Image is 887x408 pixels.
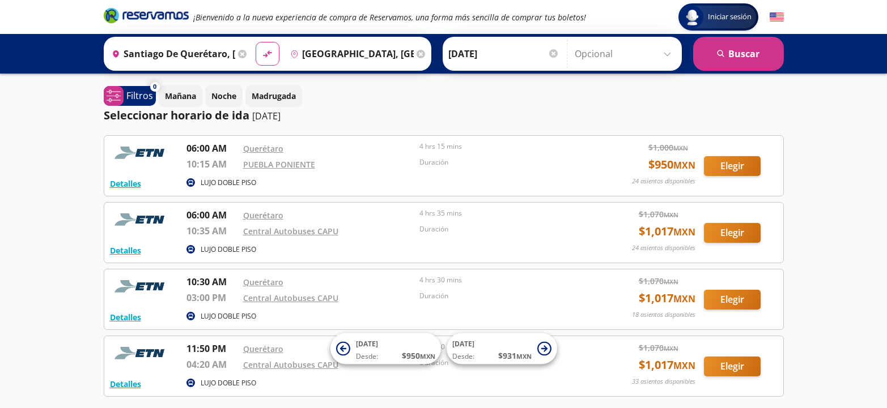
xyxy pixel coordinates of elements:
[704,357,761,376] button: Elegir
[186,141,237,155] p: 06:00 AM
[243,343,283,354] a: Querétaro
[419,291,591,301] p: Duración
[452,339,474,349] span: [DATE]
[419,275,591,285] p: 4 hrs 30 mins
[201,244,256,255] p: LUJO DOBLE PISO
[632,310,695,320] p: 18 asientos disponibles
[110,275,172,298] img: RESERVAMOS
[243,293,338,303] a: Central Autobuses CAPU
[245,85,302,107] button: Madrugada
[243,277,283,287] a: Querétaro
[664,211,678,219] small: MXN
[186,157,237,171] p: 10:15 AM
[447,333,557,364] button: [DATE]Desde:$931MXN
[186,342,237,355] p: 11:50 PM
[639,290,695,307] span: $ 1,017
[673,144,688,152] small: MXN
[104,7,189,24] i: Brand Logo
[664,277,678,286] small: MXN
[632,377,695,386] p: 33 asientos disponibles
[243,226,338,237] a: Central Autobuses CAPU
[186,291,237,304] p: 03:00 PM
[104,86,156,106] button: 0Filtros
[104,107,249,124] p: Seleccionar horario de ida
[110,311,141,323] button: Detalles
[703,11,756,23] span: Iniciar sesión
[632,177,695,186] p: 24 asientos disponibles
[110,244,141,256] button: Detalles
[632,243,695,253] p: 24 asientos disponibles
[243,359,338,370] a: Central Autobuses CAPU
[193,12,586,23] em: ¡Bienvenido a la nueva experiencia de compra de Reservamos, una forma más sencilla de comprar tus...
[639,208,678,220] span: $ 1,070
[153,82,156,92] span: 0
[664,344,678,353] small: MXN
[704,223,761,243] button: Elegir
[498,350,532,362] span: $ 931
[356,339,378,349] span: [DATE]
[243,159,315,170] a: PUEBLA PONIENTE
[639,223,695,240] span: $ 1,017
[673,159,695,171] small: MXN
[201,178,256,188] p: LUJO DOBLE PISO
[110,378,141,390] button: Detalles
[201,311,256,321] p: LUJO DOBLE PISO
[186,208,237,222] p: 06:00 AM
[419,141,591,152] p: 4 hrs 15 mins
[126,89,153,102] p: Filtros
[419,224,591,234] p: Duración
[330,333,441,364] button: [DATE]Desde:$950MXN
[356,351,378,362] span: Desde:
[110,141,172,164] img: RESERVAMOS
[107,40,235,68] input: Buscar Origen
[420,352,435,360] small: MXN
[402,350,435,362] span: $ 950
[110,178,141,190] button: Detalles
[639,275,678,287] span: $ 1,070
[104,7,189,27] a: Brand Logo
[770,10,784,24] button: English
[673,359,695,372] small: MXN
[448,40,559,68] input: Elegir Fecha
[252,109,281,123] p: [DATE]
[243,143,283,154] a: Querétaro
[704,156,761,176] button: Elegir
[186,224,237,238] p: 10:35 AM
[159,85,202,107] button: Mañana
[673,226,695,238] small: MXN
[186,358,237,371] p: 04:20 AM
[211,90,236,102] p: Noche
[704,290,761,310] button: Elegir
[201,378,256,388] p: LUJO DOBLE PISO
[286,40,414,68] input: Buscar Destino
[575,40,676,68] input: Opcional
[419,157,591,168] p: Duración
[252,90,296,102] p: Madrugada
[693,37,784,71] button: Buscar
[110,342,172,364] img: RESERVAMOS
[639,357,695,373] span: $ 1,017
[648,156,695,173] span: $ 950
[419,208,591,218] p: 4 hrs 35 mins
[452,351,474,362] span: Desde:
[110,208,172,231] img: RESERVAMOS
[516,352,532,360] small: MXN
[186,275,237,289] p: 10:30 AM
[673,293,695,305] small: MXN
[648,141,688,153] span: $ 1,000
[243,210,283,221] a: Querétaro
[165,90,196,102] p: Mañana
[205,85,243,107] button: Noche
[639,342,678,354] span: $ 1,070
